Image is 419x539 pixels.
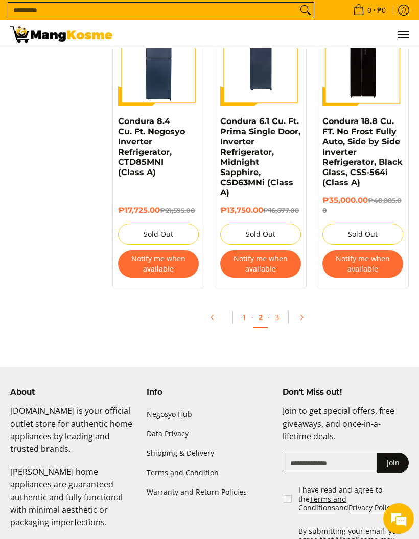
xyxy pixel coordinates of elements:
[10,26,112,43] img: Bodega Sale Refrigerator l Mang Kosme: Home Appliances Warehouse Sale | Page 2
[298,485,410,512] label: I have read and agree to the and *
[10,387,136,397] h4: About
[149,314,185,328] em: Submit
[377,453,409,473] button: Join
[53,57,172,70] div: Leave a message
[118,224,199,245] button: Sold Out
[118,116,185,177] a: Condura 8.4 Cu. Ft. Negosyo Inverter Refrigerator, CTD85MNI (Class A)
[168,5,192,30] div: Minimize live chat window
[270,307,284,327] a: 3
[283,405,409,453] p: Join to get special offers, free giveaways, and once-in-a-lifetime deals.
[263,207,299,214] del: ₱16,677.00
[5,279,195,314] textarea: Type your message and click 'Submit'
[253,307,268,328] a: 2
[350,5,389,16] span: •
[21,129,178,232] span: We are offline. Please leave us a message.
[147,387,273,397] h4: Info
[10,405,136,465] p: [DOMAIN_NAME] is your official outlet store for authentic home appliances by leading and trusted ...
[348,503,394,512] a: Privacy Policy
[10,465,136,539] p: [PERSON_NAME] home appliances are guaranteed authentic and fully functional with minimal aestheti...
[283,387,409,397] h4: Don't Miss out!
[297,3,314,18] button: Search
[366,7,373,14] span: 0
[160,207,195,214] del: ₱21,595.00
[322,250,403,278] button: Notify me when available
[397,20,409,48] button: Menu
[322,224,403,245] button: Sold Out
[220,224,301,245] button: Sold Out
[220,116,300,198] a: Condura 6.1 Cu. Ft. Prima Single Door, Inverter Refrigerator, Midnight Sapphire, CSD63MNi (Class A)
[322,195,403,216] h6: ₱35,000.00
[268,312,270,322] span: ·
[251,312,253,322] span: ·
[322,197,402,214] del: ₱48,885.00
[147,444,273,463] a: Shipping & Delivery
[220,27,301,105] img: condura-6.3-cubic-feet-prima-single-door-inverter-refrigerator-full-view-mang-kosme
[237,307,251,327] a: 1
[118,250,199,278] button: Notify me when available
[220,250,301,278] button: Notify me when available
[107,304,414,336] ul: Pagination
[123,20,409,48] ul: Customer Navigation
[118,206,199,216] h6: ₱17,725.00
[147,424,273,444] a: Data Privacy
[118,26,199,106] img: Condura 8.4 Cu. Ft. Negosyo Inverter Refrigerator, CTD85MNI (Class A)
[322,26,403,106] img: Condura 18.8 Cu. FT. No Frost Fully Auto, Side by Side Inverter Refrigerator, Black Glass, CSS-56...
[376,7,387,14] span: ₱0
[322,116,402,187] a: Condura 18.8 Cu. FT. No Frost Fully Auto, Side by Side Inverter Refrigerator, Black Glass, CSS-56...
[220,206,301,216] h6: ₱13,750.00
[123,20,409,48] nav: Main Menu
[147,482,273,502] a: Warranty and Return Policies
[298,494,346,513] a: Terms and Conditions
[147,463,273,482] a: Terms and Condition
[147,405,273,424] a: Negosyo Hub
